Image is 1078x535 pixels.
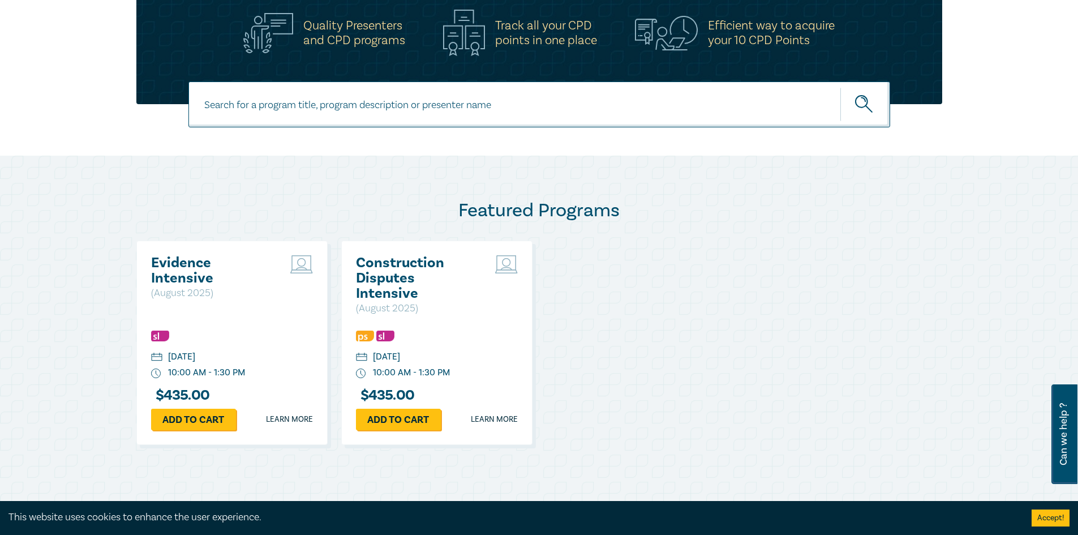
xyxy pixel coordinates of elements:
[356,409,441,430] a: Add to cart
[471,414,518,425] a: Learn more
[1058,391,1069,477] span: Can we help ?
[356,388,415,403] h3: $ 435.00
[495,18,597,48] h5: Track all your CPD points in one place
[376,331,394,341] img: Substantive Law
[151,331,169,341] img: Substantive Law
[495,255,518,273] img: Live Stream
[151,388,210,403] h3: $ 435.00
[151,286,273,301] p: ( August 2025 )
[356,369,366,379] img: watch
[1032,510,1070,527] button: Accept cookies
[635,16,698,50] img: Efficient way to acquire<br>your 10 CPD Points
[151,369,161,379] img: watch
[356,255,478,301] a: Construction Disputes Intensive
[373,350,400,363] div: [DATE]
[151,255,273,286] a: Evidence Intensive
[356,331,374,341] img: Professional Skills
[151,353,162,363] img: calendar
[168,350,195,363] div: [DATE]
[708,18,835,48] h5: Efficient way to acquire your 10 CPD Points
[243,13,293,53] img: Quality Presenters<br>and CPD programs
[443,10,485,56] img: Track all your CPD<br>points in one place
[303,18,405,48] h5: Quality Presenters and CPD programs
[188,82,890,127] input: Search for a program title, program description or presenter name
[266,414,313,425] a: Learn more
[373,366,450,379] div: 10:00 AM - 1:30 PM
[290,255,313,273] img: Live Stream
[136,199,942,222] h2: Featured Programs
[356,353,367,363] img: calendar
[356,301,478,316] p: ( August 2025 )
[8,510,1015,525] div: This website uses cookies to enhance the user experience.
[168,366,245,379] div: 10:00 AM - 1:30 PM
[151,409,236,430] a: Add to cart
